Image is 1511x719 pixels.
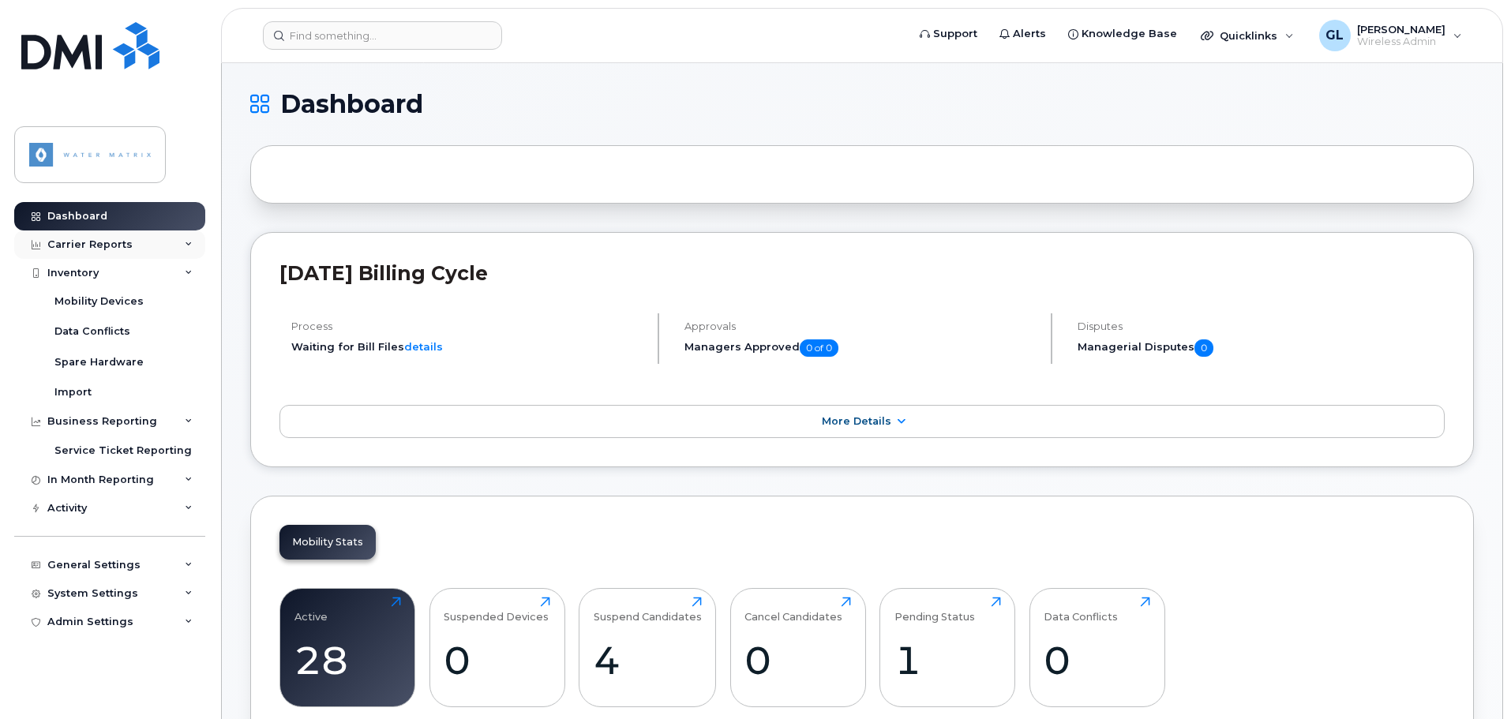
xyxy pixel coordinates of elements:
[291,339,644,354] li: Waiting for Bill Files
[1044,637,1150,683] div: 0
[894,597,975,623] div: Pending Status
[294,597,328,623] div: Active
[294,637,401,683] div: 28
[594,597,702,698] a: Suspend Candidates4
[1044,597,1118,623] div: Data Conflicts
[800,339,838,357] span: 0 of 0
[744,597,851,698] a: Cancel Candidates0
[744,637,851,683] div: 0
[291,320,644,332] h4: Process
[280,92,423,116] span: Dashboard
[444,597,550,698] a: Suspended Devices0
[1194,339,1213,357] span: 0
[594,637,702,683] div: 4
[279,261,1445,285] h2: [DATE] Billing Cycle
[404,340,443,353] a: details
[684,339,1037,357] h5: Managers Approved
[894,637,1001,683] div: 1
[684,320,1037,332] h4: Approvals
[744,597,842,623] div: Cancel Candidates
[294,597,401,698] a: Active28
[1044,597,1150,698] a: Data Conflicts0
[1078,339,1445,357] h5: Managerial Disputes
[444,597,549,623] div: Suspended Devices
[444,637,550,683] div: 0
[1078,320,1445,332] h4: Disputes
[822,415,891,427] span: More Details
[894,597,1001,698] a: Pending Status1
[594,597,702,623] div: Suspend Candidates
